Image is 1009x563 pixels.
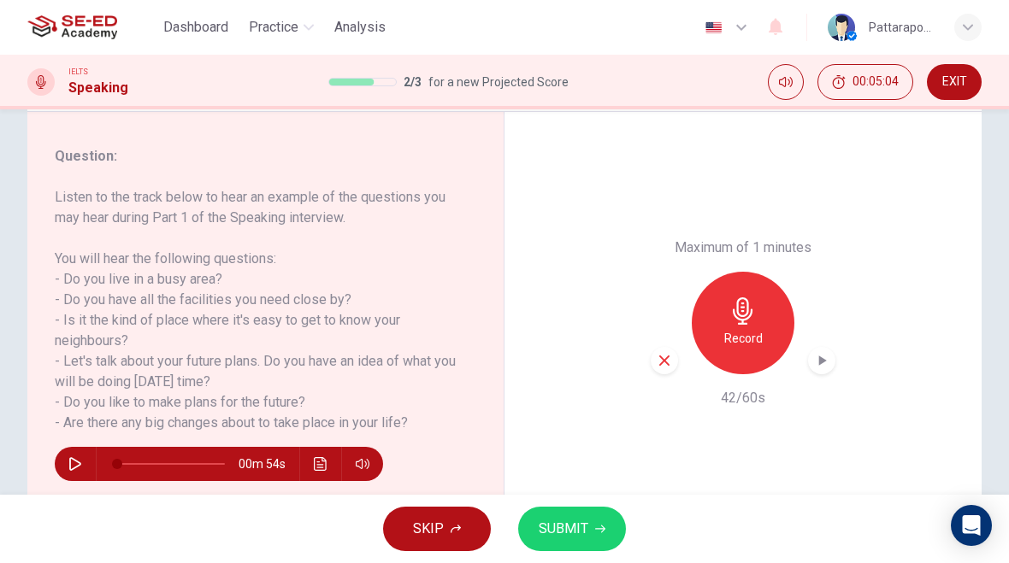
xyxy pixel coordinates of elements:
span: 00m 54s [239,447,299,481]
img: en [703,21,724,34]
span: SUBMIT [539,517,588,541]
button: SKIP [383,507,491,551]
span: Dashboard [163,17,228,38]
span: SKIP [413,517,444,541]
button: EXIT [927,64,982,100]
div: Open Intercom Messenger [951,505,992,546]
div: Hide [817,64,913,100]
span: Practice [249,17,298,38]
button: Click to see the audio transcription [307,447,334,481]
h6: Question : [55,146,456,167]
h6: Record [724,328,763,349]
a: SE-ED Academy logo [27,10,156,44]
span: for a new Projected Score [428,72,569,92]
div: Pattarapoom Tengtrairat [869,17,934,38]
button: Practice [242,12,321,43]
button: Analysis [327,12,392,43]
img: SE-ED Academy logo [27,10,117,44]
span: 00:05:04 [853,75,899,89]
button: 00:05:04 [817,64,913,100]
img: Profile picture [828,14,855,41]
button: SUBMIT [518,507,626,551]
h1: Speaking [68,78,128,98]
div: Mute [768,64,804,100]
span: EXIT [942,75,967,89]
button: Dashboard [156,12,235,43]
button: Record [692,272,794,374]
span: 2 / 3 [404,72,422,92]
h6: 42/60s [721,388,765,408]
h6: Maximum of 1 minutes [675,238,811,258]
span: IELTS [68,66,88,78]
span: Analysis [334,17,386,38]
h6: Listen to the track below to hear an example of the questions you may hear during Part 1 of the S... [55,187,456,433]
